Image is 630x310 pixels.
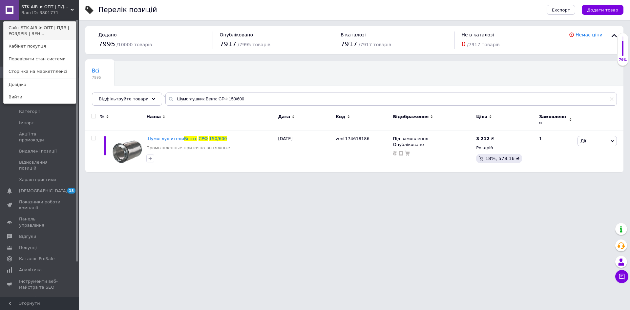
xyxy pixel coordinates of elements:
[238,42,270,47] span: / 7995 товарів
[92,93,160,99] span: Не відображаються в ка...
[587,8,618,12] span: Додати товар
[4,53,76,65] a: Перевірити стан системи
[19,279,61,290] span: Інструменти веб-майстра та SEO
[341,32,366,37] span: В каталозі
[19,177,56,183] span: Характеристики
[618,58,628,62] div: 79%
[19,245,37,251] span: Покупці
[19,296,61,307] span: Управління сайтом
[576,32,602,37] a: Немає ціни
[85,86,173,111] div: Не відображаються в каталозі ProSale
[476,136,490,141] b: 3 212
[19,109,40,114] span: Категорії
[461,40,466,48] span: 0
[580,138,586,143] span: Дії
[19,131,61,143] span: Акції та промокоди
[21,10,49,16] div: Ваш ID: 3801771
[98,7,157,13] div: Перелік позицій
[4,65,76,78] a: Сторінка на маркетплейсі
[341,40,357,48] span: 7917
[19,188,68,194] span: [DEMOGRAPHIC_DATA]
[146,136,184,141] span: Шумоглушители
[278,114,290,120] span: Дата
[4,91,76,103] a: Вийти
[4,40,76,52] a: Кабінет покупця
[4,22,76,40] a: Сайт STK AIR ➤ ОПТ | ПДВ | РОЗДРІБ | ВЕН...
[19,267,42,273] span: Аналітика
[467,42,499,47] span: / 7917 товарів
[335,114,345,120] span: Код
[582,5,623,15] button: Додати товар
[535,131,576,173] div: 1
[199,136,208,141] span: СРФ
[19,256,54,262] span: Каталог ProSale
[220,32,253,37] span: Опубліковано
[476,114,487,120] span: Ціна
[276,131,334,173] div: [DATE]
[146,136,227,141] a: ШумоглушителиВентсСРФ150/600
[67,188,75,194] span: 18
[476,145,534,151] div: Роздріб
[393,142,473,148] div: Опубліковано
[19,120,34,126] span: Імпорт
[359,42,391,47] span: / 7917 товарів
[209,136,227,141] span: 150/600
[547,5,576,15] button: Експорт
[393,114,429,120] span: Відображення
[335,136,369,141] span: vent174618186
[98,32,116,37] span: Додано
[184,136,197,141] span: Вентс
[220,40,236,48] span: 7917
[98,40,115,48] span: 7995
[552,8,570,12] span: Експорт
[116,42,152,47] span: / 10000 товарів
[165,93,617,106] input: Пошук по назві позиції, артикулу і пошуковим запитам
[476,136,494,142] div: ₴
[4,78,76,91] a: Довідка
[112,136,143,167] img: Шумоглушители Вентс СРФ 150/600
[146,114,161,120] span: Назва
[393,136,428,143] span: Під замовлення
[485,156,519,161] span: 18%, 578.16 ₴
[461,32,494,37] span: Не в каталозі
[19,148,57,154] span: Видалені позиції
[21,4,71,10] span: STK AIR ➤ ОПТ | ПДВ | РОЗДРІБ | ВЕНТИЛЯЦІЯ ТА КОНДИЦІОНЕРИ
[615,270,628,283] button: Чат з покупцем
[19,216,61,228] span: Панель управління
[146,145,230,151] a: Промышленные приточно-вытяжные
[92,68,99,74] span: Всі
[92,75,101,80] span: 7995
[100,114,104,120] span: %
[19,199,61,211] span: Показники роботи компанії
[539,114,567,126] span: Замовлення
[99,96,149,101] span: Відфільтруйте товари
[19,234,36,239] span: Відгуки
[19,159,61,171] span: Відновлення позицій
